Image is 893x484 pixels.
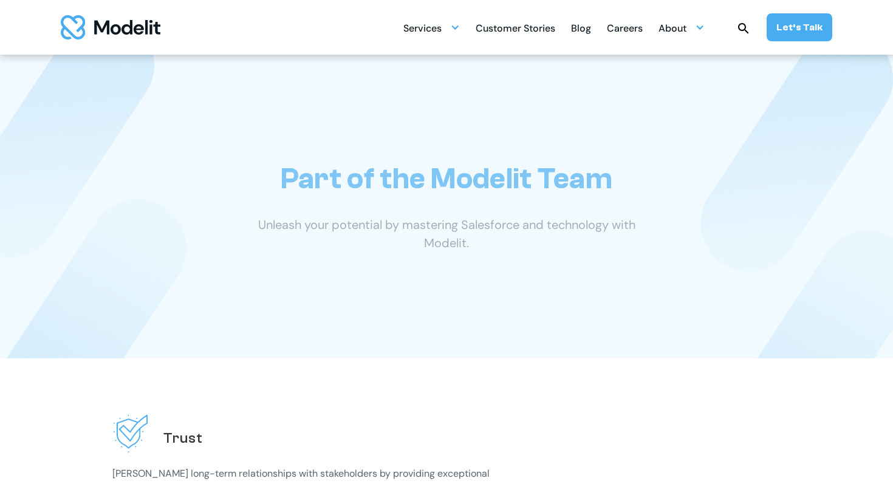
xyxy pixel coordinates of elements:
div: Services [403,16,460,39]
h1: Part of the Modelit Team [281,162,612,196]
p: Unleash your potential by mastering Salesforce and technology with Modelit. [237,216,656,252]
a: Blog [571,16,591,39]
a: Let’s Talk [767,13,832,41]
a: Customer Stories [476,16,555,39]
h2: Trust [163,429,203,448]
div: Blog [571,18,591,41]
img: modelit logo [61,15,160,39]
div: Services [403,18,442,41]
div: Customer Stories [476,18,555,41]
div: Careers [607,18,643,41]
div: About [659,16,705,39]
a: Careers [607,16,643,39]
div: Let’s Talk [776,21,823,34]
a: home [61,15,160,39]
div: About [659,18,686,41]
